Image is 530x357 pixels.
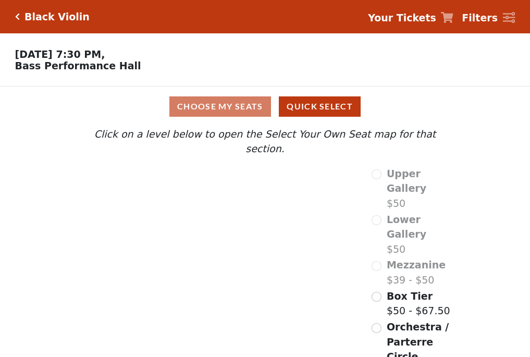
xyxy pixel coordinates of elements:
span: Box Tier [387,290,433,302]
path: Upper Gallery - Seats Available: 0 [124,171,241,200]
span: Mezzanine [387,259,446,270]
a: Your Tickets [368,10,453,26]
span: Upper Gallery [387,168,426,194]
label: $50 - $67.50 [387,289,450,318]
a: Filters [462,10,515,26]
p: Click on a level below to open the Select Your Own Seat map for that section. [73,127,456,156]
strong: Your Tickets [368,12,436,23]
h5: Black Violin [24,11,90,23]
label: $50 [387,166,457,211]
a: Click here to go back to filters [15,13,20,20]
span: Lower Gallery [387,214,426,240]
button: Quick Select [279,96,361,117]
strong: Filters [462,12,498,23]
path: Orchestra / Parterre Circle - Seats Available: 609 [189,268,307,340]
label: $50 [387,212,457,257]
label: $39 - $50 [387,257,446,287]
path: Lower Gallery - Seats Available: 0 [133,194,256,233]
